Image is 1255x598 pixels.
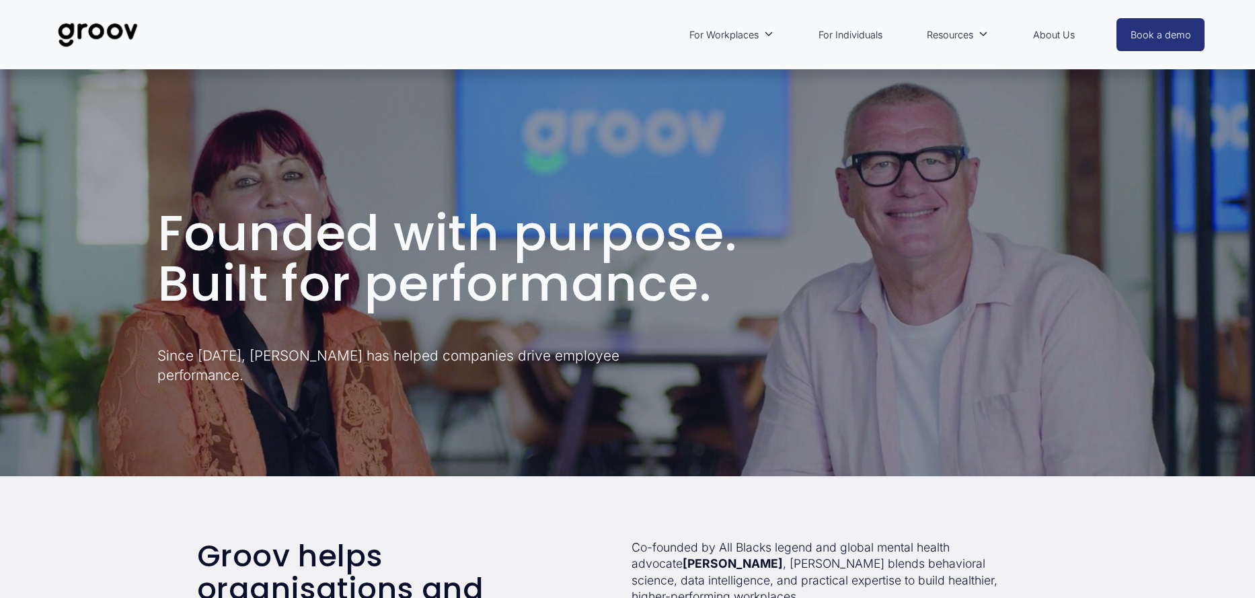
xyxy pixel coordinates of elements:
[157,346,703,385] p: Since [DATE], [PERSON_NAME] has helped companies drive employee performance.
[157,208,1098,309] h1: Founded with purpose. Built for performance.
[920,20,995,50] a: folder dropdown
[50,13,145,57] img: Groov | Unlock Human Potential at Work and in Life
[689,26,759,44] span: For Workplaces
[683,20,780,50] a: folder dropdown
[812,20,889,50] a: For Individuals
[1116,18,1205,51] a: Book a demo
[683,556,783,570] strong: [PERSON_NAME]
[1026,20,1081,50] a: About Us
[927,26,973,44] span: Resources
